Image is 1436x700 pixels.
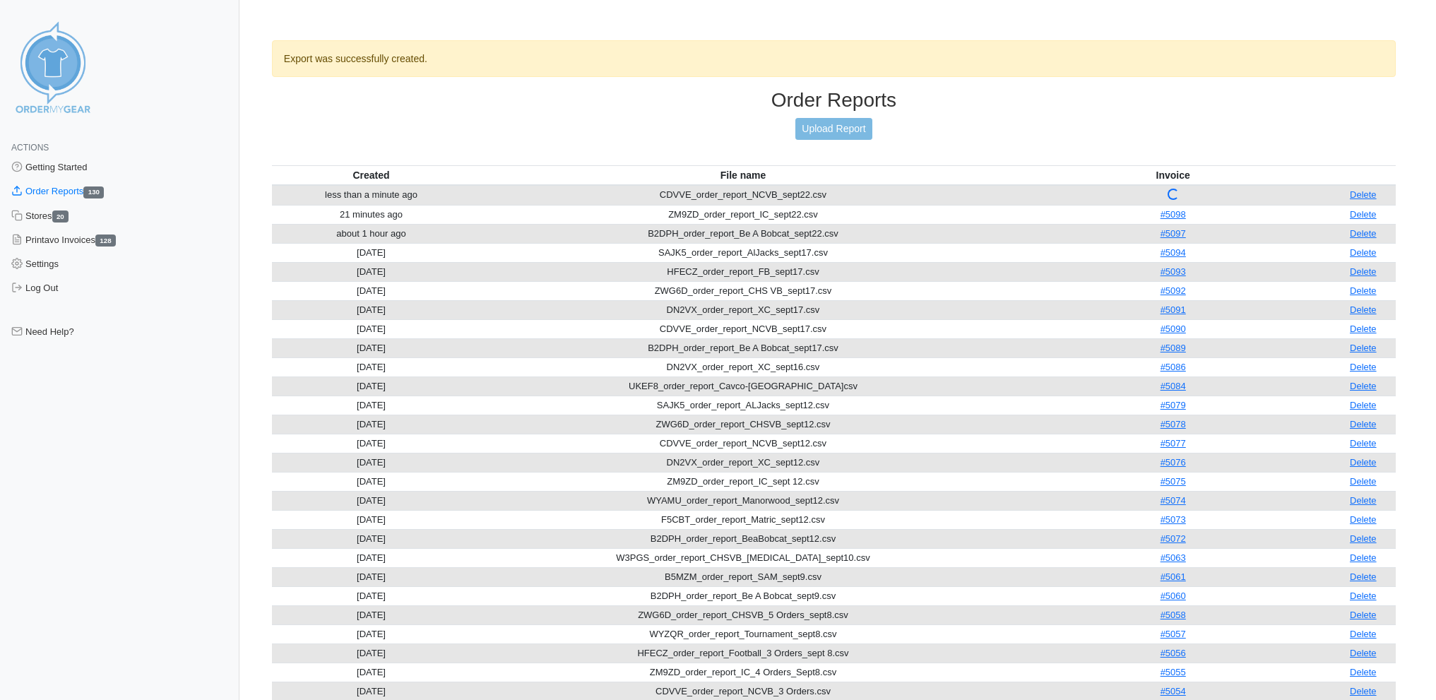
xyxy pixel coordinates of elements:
[1350,362,1377,372] a: Delete
[1350,189,1377,200] a: Delete
[1161,209,1186,220] a: #5098
[470,243,1016,262] td: SAJK5_order_report_AlJacks_sept17.csv
[272,165,470,185] th: Created
[272,205,470,224] td: 21 minutes ago
[272,40,1396,77] div: Export was successfully created.
[1161,495,1186,506] a: #5074
[1161,266,1186,277] a: #5093
[272,586,470,605] td: [DATE]
[1350,648,1377,658] a: Delete
[272,338,470,357] td: [DATE]
[1161,381,1186,391] a: #5084
[470,453,1016,472] td: DN2VX_order_report_XC_sept12.csv
[272,224,470,243] td: about 1 hour ago
[272,472,470,491] td: [DATE]
[272,415,470,434] td: [DATE]
[1350,324,1377,334] a: Delete
[470,357,1016,376] td: DN2VX_order_report_XC_sept16.csv
[470,548,1016,567] td: W3PGS_order_report_CHSVB_[MEDICAL_DATA]_sept10.csv
[1016,165,1331,185] th: Invoice
[1350,610,1377,620] a: Delete
[1161,304,1186,315] a: #5091
[272,624,470,643] td: [DATE]
[1161,686,1186,696] a: #5054
[1161,228,1186,239] a: #5097
[272,491,470,510] td: [DATE]
[1161,514,1186,525] a: #5073
[272,281,470,300] td: [DATE]
[1161,533,1186,544] a: #5072
[1161,457,1186,468] a: #5076
[470,262,1016,281] td: HFECZ_order_report_FB_sept17.csv
[1161,610,1186,620] a: #5058
[1350,400,1377,410] a: Delete
[1350,591,1377,601] a: Delete
[272,357,470,376] td: [DATE]
[470,605,1016,624] td: ZWG6D_order_report_CHSVB_5 Orders_sept8.csv
[272,453,470,472] td: [DATE]
[272,548,470,567] td: [DATE]
[95,235,116,247] span: 128
[272,663,470,682] td: [DATE]
[1350,457,1377,468] a: Delete
[272,567,470,586] td: [DATE]
[1161,571,1186,582] a: #5061
[470,224,1016,243] td: B2DPH_order_report_Be A Bobcat_sept22.csv
[1350,247,1377,258] a: Delete
[1350,533,1377,544] a: Delete
[272,300,470,319] td: [DATE]
[1350,571,1377,582] a: Delete
[470,396,1016,415] td: SAJK5_order_report_ALJacks_sept12.csv
[470,510,1016,529] td: F5CBT_order_report_Matric_sept12.csv
[272,262,470,281] td: [DATE]
[1350,285,1377,296] a: Delete
[470,586,1016,605] td: B2DPH_order_report_Be A Bobcat_sept9.csv
[1161,343,1186,353] a: #5089
[1350,686,1377,696] a: Delete
[272,243,470,262] td: [DATE]
[1161,629,1186,639] a: #5057
[470,643,1016,663] td: HFECZ_order_report_Football_3 Orders_sept 8.csv
[272,434,470,453] td: [DATE]
[470,529,1016,548] td: B2DPH_order_report_BeaBobcat_sept12.csv
[470,281,1016,300] td: ZWG6D_order_report_CHS VB_sept17.csv
[52,210,69,223] span: 20
[1161,285,1186,296] a: #5092
[470,415,1016,434] td: ZWG6D_order_report_CHSVB_sept12.csv
[470,205,1016,224] td: ZM9ZD_order_report_IC_sept22.csv
[1161,552,1186,563] a: #5063
[1350,629,1377,639] a: Delete
[11,143,49,153] span: Actions
[1350,228,1377,239] a: Delete
[1161,247,1186,258] a: #5094
[470,185,1016,206] td: CDVVE_order_report_NCVB_sept22.csv
[795,118,872,140] a: Upload Report
[1161,667,1186,677] a: #5055
[470,491,1016,510] td: WYAMU_order_report_Manorwood_sept12.csv
[83,186,104,198] span: 130
[1161,438,1186,449] a: #5077
[1350,476,1377,487] a: Delete
[1350,552,1377,563] a: Delete
[272,396,470,415] td: [DATE]
[1350,667,1377,677] a: Delete
[272,605,470,624] td: [DATE]
[1350,514,1377,525] a: Delete
[272,529,470,548] td: [DATE]
[1161,476,1186,487] a: #5075
[272,510,470,529] td: [DATE]
[1350,266,1377,277] a: Delete
[470,663,1016,682] td: ZM9ZD_order_report_IC_4 Orders_Sept8.csv
[272,88,1396,112] h3: Order Reports
[470,624,1016,643] td: WYZQR_order_report_Tournament_sept8.csv
[1161,419,1186,429] a: #5078
[1350,438,1377,449] a: Delete
[272,185,470,206] td: less than a minute ago
[272,319,470,338] td: [DATE]
[470,338,1016,357] td: B2DPH_order_report_Be A Bobcat_sept17.csv
[272,643,470,663] td: [DATE]
[1350,381,1377,391] a: Delete
[1161,400,1186,410] a: #5079
[1350,419,1377,429] a: Delete
[470,434,1016,453] td: CDVVE_order_report_NCVB_sept12.csv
